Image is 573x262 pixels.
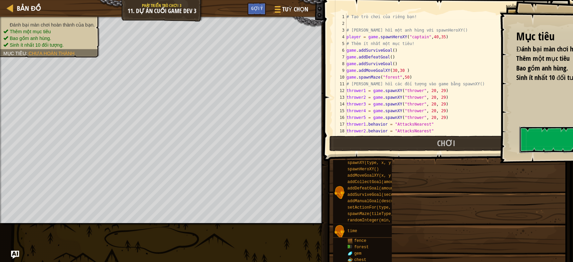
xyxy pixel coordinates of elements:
[10,22,95,28] span: Đánh bại màn chơi hoàn thành của bạn.
[333,121,346,128] div: 17
[333,225,346,238] img: portrait.png
[333,13,346,20] div: 1
[333,27,346,34] div: 3
[333,67,346,74] div: 9
[333,87,346,94] div: 12
[347,186,398,191] span: addDefeatGoal(amount)
[282,5,308,14] span: Tuỳ chọn
[347,199,410,204] span: addManualGoal(description)
[3,35,95,42] li: Bao gồm anh hùng.
[354,251,362,256] span: gem
[347,180,400,184] span: addCollectGoal(amount)
[10,29,51,34] span: Thêm một mục tiêu
[251,5,262,11] span: Gợi ý
[3,42,95,48] li: Sinh ít nhất 10 đối tượng.
[333,47,346,54] div: 6
[333,81,346,87] div: 11
[347,251,353,256] img: portrait.png
[354,238,366,243] span: fence
[333,60,346,67] div: 8
[29,51,75,56] span: Chưa hoàn thành
[516,54,570,63] span: Thêm một mục tiêu
[347,205,430,210] span: setActionFor(type, event, handler)
[17,4,41,13] span: Bản đồ
[333,40,346,47] div: 5
[269,3,312,18] button: Tuỳ chọn
[333,101,346,107] div: 14
[333,94,346,101] div: 13
[347,161,393,165] span: spawnXY(type, x, y)
[333,54,346,60] div: 7
[333,114,346,121] div: 16
[333,128,346,134] div: 18
[347,229,357,233] span: time
[347,245,353,250] img: portrait.png
[3,51,26,56] span: Mục tiêu
[347,238,353,244] img: portrait.png
[333,186,346,199] img: portrait.png
[354,245,369,250] span: forest
[437,138,455,148] span: Chơi
[329,136,563,151] button: Chơi
[26,51,29,56] span: :
[333,107,346,114] div: 15
[10,42,64,48] span: Sinh ít nhất 10 đối tượng.
[3,28,95,35] li: Thêm một mục tiêu
[347,167,379,172] span: spawnHeroXY()
[347,173,393,178] span: addMoveGoalXY(x, y)
[333,34,346,40] div: 4
[333,134,346,141] div: 19
[347,192,403,197] span: addSurviveGoal(seconds)
[333,74,346,81] div: 10
[11,251,19,259] button: Ask AI
[333,20,346,27] div: 2
[516,63,568,73] span: Bao gồm anh hùng.
[10,36,51,41] span: Bao gồm anh hùng.
[13,4,41,13] a: Bản đồ
[347,212,408,216] span: spawnMaze(tileType, seed)
[3,21,95,28] li: Đánh bại màn chơi hoàn thành của bạn.
[347,218,403,223] span: randomInteger(min, max)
